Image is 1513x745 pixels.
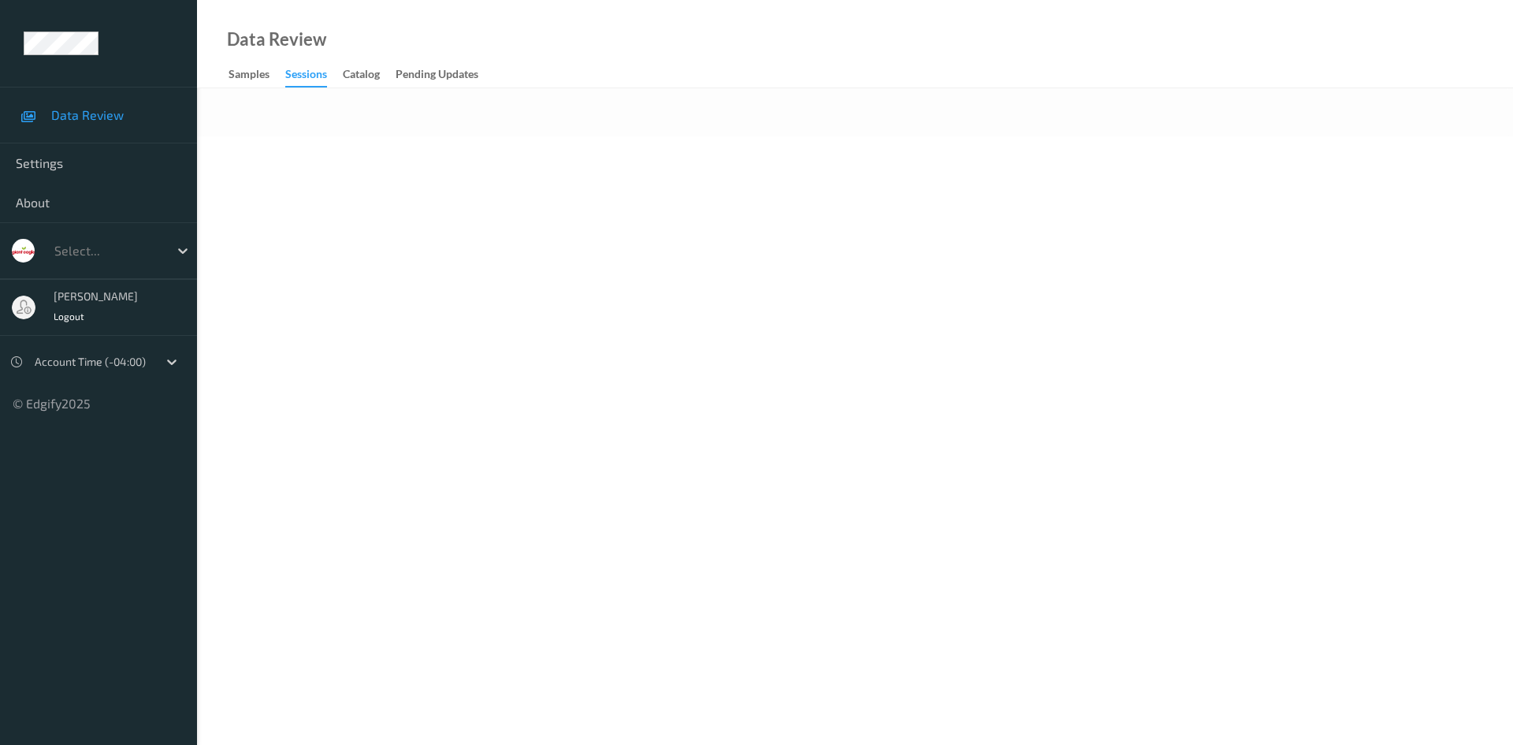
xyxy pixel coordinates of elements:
div: Data Review [227,32,326,47]
div: Pending Updates [396,66,478,86]
div: Sessions [285,66,327,88]
div: Catalog [343,66,380,86]
a: Catalog [343,64,396,86]
a: Samples [229,64,285,86]
a: Pending Updates [396,64,494,86]
a: Sessions [285,64,343,88]
div: Samples [229,66,270,86]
